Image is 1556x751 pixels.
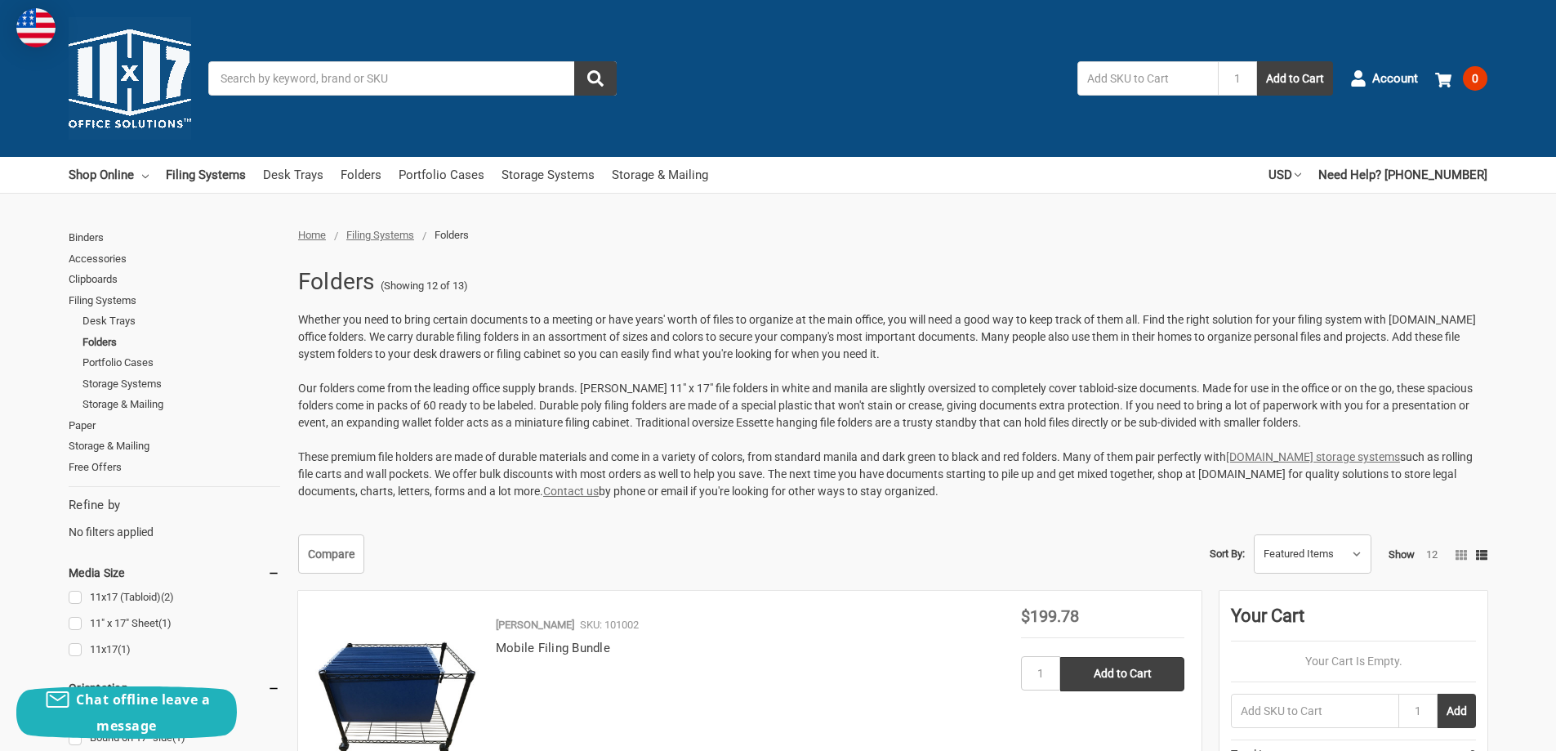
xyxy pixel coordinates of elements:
[69,457,280,478] a: Free Offers
[118,643,131,655] span: (1)
[543,485,599,498] a: Contact us
[69,613,280,635] a: 11" x 17" Sheet
[496,641,610,655] a: Mobile Filing Bundle
[69,157,149,193] a: Shop Online
[69,678,280,698] h5: Orientation
[69,436,280,457] a: Storage & Mailing
[263,157,323,193] a: Desk Trays
[69,227,280,248] a: Binders
[69,496,280,515] h5: Refine by
[161,591,174,603] span: (2)
[298,449,1487,500] p: These premium file holders are made of durable materials and come in a variety of colors, from st...
[158,617,172,629] span: (1)
[1231,602,1476,641] div: Your Cart
[69,563,280,583] h5: Media Size
[82,352,280,373] a: Portfolio Cases
[580,617,639,633] p: SKU: 101002
[76,691,210,735] span: Chat offline leave a message
[82,311,280,332] a: Desk Trays
[69,269,280,290] a: Clipboards
[1077,61,1218,96] input: Add SKU to Cart
[69,248,280,270] a: Accessories
[1426,548,1438,561] a: 12
[16,686,237,739] button: Chat offline leave a message
[1389,548,1415,561] span: Show
[69,587,280,609] a: 11x17 (Tabloid)
[69,639,280,661] a: 11x17
[341,157,381,193] a: Folders
[1021,606,1079,626] span: $199.78
[1372,69,1418,88] span: Account
[298,380,1487,431] p: Our folders come from the leading office supply brands. [PERSON_NAME] 11" x 17" file folders in w...
[1257,61,1333,96] button: Add to Cart
[82,394,280,415] a: Storage & Mailing
[496,617,574,633] p: [PERSON_NAME]
[1268,157,1301,193] a: USD
[1210,542,1245,566] label: Sort By:
[1226,450,1400,463] a: [DOMAIN_NAME] storage systems
[16,8,56,47] img: duty and tax information for United States
[1350,57,1418,100] a: Account
[298,261,375,303] h1: Folders
[82,332,280,353] a: Folders
[298,229,326,241] a: Home
[612,157,708,193] a: Storage & Mailing
[208,61,617,96] input: Search by keyword, brand or SKU
[69,290,280,311] a: Filing Systems
[502,157,595,193] a: Storage Systems
[399,157,484,193] a: Portfolio Cases
[69,415,280,436] a: Paper
[298,311,1487,363] p: Whether you need to bring certain documents to a meeting or have years' worth of files to organiz...
[435,229,469,241] span: Folders
[166,157,246,193] a: Filing Systems
[1435,57,1487,100] a: 0
[69,496,280,540] div: No filters applied
[1318,157,1487,193] a: Need Help? [PHONE_NUMBER]
[1060,657,1184,691] input: Add to Cart
[346,229,414,241] a: Filing Systems
[69,17,191,140] img: 11x17.com
[298,534,364,574] a: Compare
[381,278,468,294] span: (Showing 12 of 13)
[1463,66,1487,91] span: 0
[82,373,280,395] a: Storage Systems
